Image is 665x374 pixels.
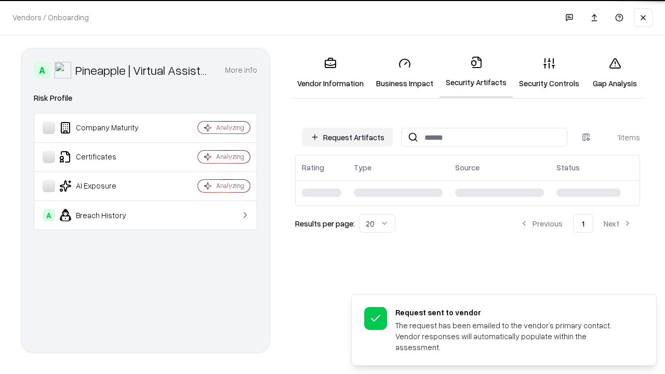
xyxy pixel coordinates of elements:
a: Security Artifacts [440,48,513,98]
nav: pagination [512,214,640,233]
a: Business Impact [370,49,440,97]
div: Company Maturity [43,122,167,134]
div: A [34,62,50,78]
div: Type [354,162,371,173]
div: 1 items [598,132,640,143]
button: 1 [573,214,593,233]
div: Source [455,162,480,173]
div: Analyzing [216,152,244,161]
button: Request Artifacts [302,128,393,146]
div: Status [556,162,580,173]
div: Request sent to vendor [395,307,631,318]
div: Analyzing [216,123,244,132]
div: AI Exposure [43,180,167,192]
p: Results per page: [295,218,355,229]
div: Pineapple | Virtual Assistant Agency [75,62,212,78]
div: Breach History [43,209,167,221]
div: Rating [302,162,324,173]
p: Vendors / Onboarding [12,12,89,23]
button: More info [225,61,257,79]
img: Pineapple | Virtual Assistant Agency [55,62,71,78]
div: Risk Profile [34,92,257,104]
div: Certificates [43,151,167,163]
div: Analyzing [216,181,244,190]
div: The request has been emailed to the vendor’s primary contact. Vendor responses will automatically... [395,320,631,353]
div: A [43,209,55,221]
a: Vendor Information [291,49,370,97]
a: Security Controls [513,49,586,97]
a: Gap Analysis [586,49,644,97]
